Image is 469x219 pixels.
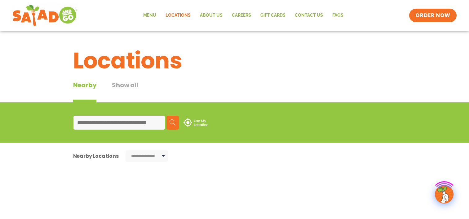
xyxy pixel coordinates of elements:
[170,119,176,126] img: search.svg
[139,8,161,23] a: Menu
[415,12,450,19] span: ORDER NOW
[73,152,119,160] div: Nearby Locations
[73,44,396,77] h1: Locations
[227,8,256,23] a: Careers
[184,118,208,127] img: use-location.svg
[112,80,138,102] button: Show all
[409,9,456,22] a: ORDER NOW
[139,8,348,23] nav: Menu
[195,8,227,23] a: About Us
[73,80,97,102] div: Nearby
[12,3,78,28] img: new-SAG-logo-768×292
[290,8,328,23] a: Contact Us
[256,8,290,23] a: GIFT CARDS
[328,8,348,23] a: FAQs
[161,8,195,23] a: Locations
[73,80,154,102] div: Tabbed content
